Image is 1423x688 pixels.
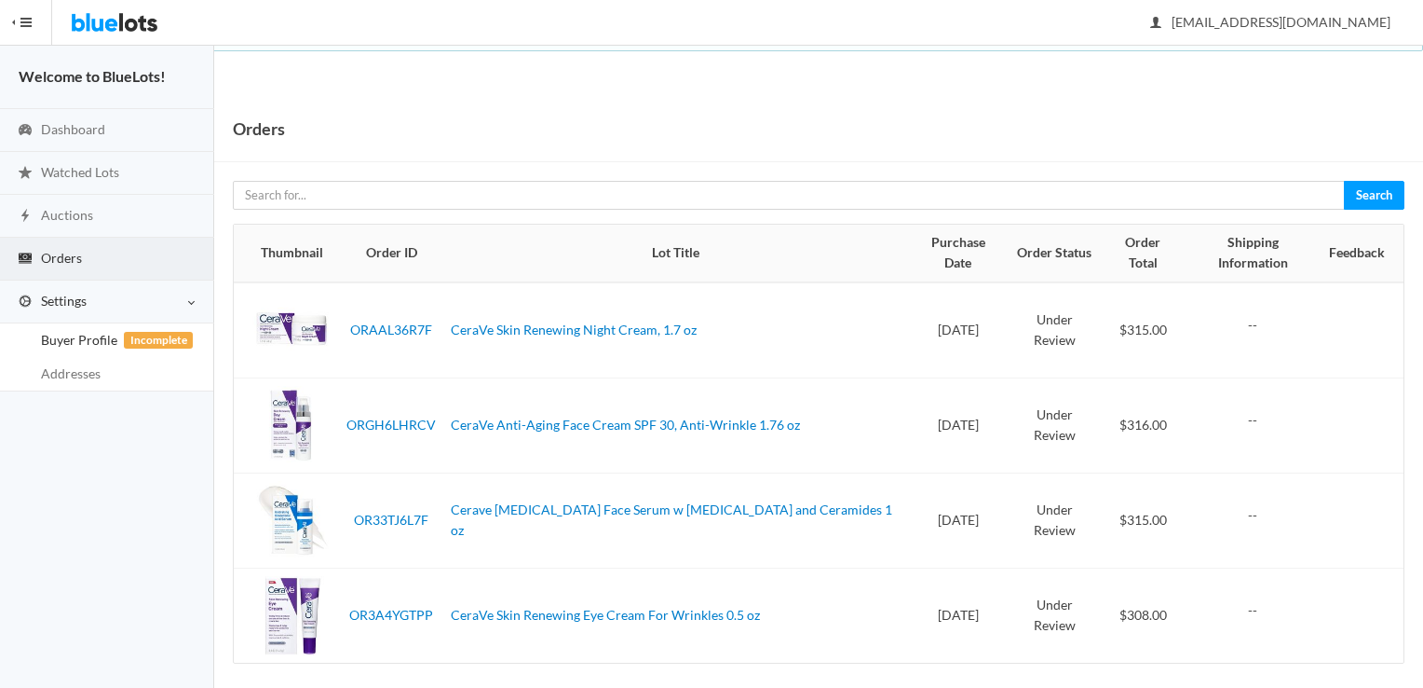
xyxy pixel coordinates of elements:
[339,225,443,282] th: Order ID
[909,282,1007,378] td: [DATE]
[41,332,117,348] span: Buyer Profile
[41,164,119,180] span: Watched Lots
[41,121,105,137] span: Dashboard
[41,250,82,266] span: Orders
[16,251,34,268] ion-icon: cash
[16,294,34,311] ion-icon: cog
[41,207,93,223] span: Auctions
[909,225,1007,282] th: Purchase Date
[451,502,892,539] a: Cerave [MEDICAL_DATA] Face Serum w [MEDICAL_DATA] and Ceramides 1 oz
[1102,378,1184,473] td: $316.00
[909,568,1007,663] td: [DATE]
[451,607,760,623] a: CeraVe Skin Renewing Eye Cream For Wrinkles 0.5 oz
[1007,282,1102,378] td: Under Review
[19,67,166,85] strong: Welcome to BlueLots!
[909,473,1007,568] td: [DATE]
[1007,378,1102,473] td: Under Review
[451,322,697,337] a: CeraVe Skin Renewing Night Cream, 1.7 oz
[233,115,285,143] h1: Orders
[41,365,101,381] span: Addresses
[1191,410,1314,432] li: --
[1321,225,1403,282] th: Feedback
[1007,568,1102,663] td: Under Review
[234,225,339,282] th: Thumbnail
[1102,473,1184,568] td: $315.00
[16,208,34,226] ion-icon: flash
[1151,14,1390,30] span: [EMAIL_ADDRESS][DOMAIN_NAME]
[1007,225,1102,282] th: Order Status
[1184,225,1321,282] th: Shipping Information
[1102,282,1184,378] td: $315.00
[1007,473,1102,568] td: Under Review
[1191,315,1314,337] li: --
[349,607,433,623] a: OR3A4YGTPP
[451,417,800,433] a: CeraVe Anti-Aging Face Cream SPF 30, Anti-Wrinkle 1.76 oz
[16,165,34,183] ion-icon: star
[346,417,436,433] a: ORGH6LHRCV
[443,225,909,282] th: Lot Title
[354,512,428,528] a: OR33TJ6L7F
[1191,505,1314,527] li: --
[909,378,1007,473] td: [DATE]
[233,181,1345,210] input: Search for...
[16,122,34,140] ion-icon: speedometer
[1344,181,1404,210] button: Search
[1146,15,1165,33] ion-icon: person
[1191,600,1314,622] li: --
[350,322,432,337] a: ORAAL36R7F
[124,332,193,349] span: Incomplete
[41,293,87,309] span: Settings
[1102,568,1184,663] td: $308.00
[1102,225,1184,282] th: Order Total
